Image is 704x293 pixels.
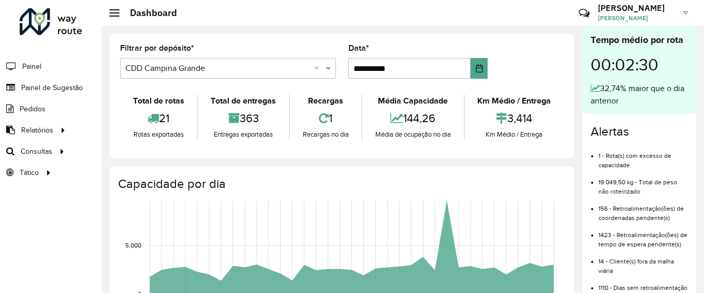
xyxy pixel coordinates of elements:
[598,249,688,275] li: 14 - Cliente(s) fora da malha viária
[598,143,688,170] li: 1 - Rota(s) com excesso de capacidade
[598,223,688,249] li: 1423 - Retroalimentação(ões) de tempo de espera pendente(s)
[598,13,676,23] span: [PERSON_NAME]
[467,95,561,107] div: Km Médio / Entrega
[200,95,286,107] div: Total de entregas
[123,107,194,129] div: 21
[120,42,194,54] label: Filtrar por depósito
[365,107,461,129] div: 144,26
[591,33,688,47] div: Tempo médio por rota
[591,47,688,82] div: 00:02:30
[118,177,564,192] h4: Capacidade por dia
[365,95,461,107] div: Média Capacidade
[591,124,688,139] h4: Alertas
[21,82,83,93] span: Painel de Sugestão
[292,129,359,140] div: Recargas no dia
[120,7,177,19] h2: Dashboard
[21,146,52,157] span: Consultas
[123,95,194,107] div: Total de rotas
[591,82,688,107] div: 32,74% maior que o dia anterior
[467,129,561,140] div: Km Médio / Entrega
[20,104,46,114] span: Pedidos
[467,107,561,129] div: 3,414
[123,129,194,140] div: Rotas exportadas
[125,242,141,248] text: 5,000
[200,129,286,140] div: Entregas exportadas
[200,107,286,129] div: 363
[314,62,323,75] span: Clear all
[598,170,688,196] li: 19.049,50 kg - Total de peso não roteirizado
[22,61,41,72] span: Painel
[471,58,488,79] button: Choose Date
[21,125,53,136] span: Relatórios
[365,129,461,140] div: Média de ocupação no dia
[292,95,359,107] div: Recargas
[20,167,39,178] span: Tático
[573,2,595,24] a: Contato Rápido
[348,42,369,54] label: Data
[598,196,688,223] li: 156 - Retroalimentação(ões) de coordenadas pendente(s)
[292,107,359,129] div: 1
[598,3,676,13] h3: [PERSON_NAME]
